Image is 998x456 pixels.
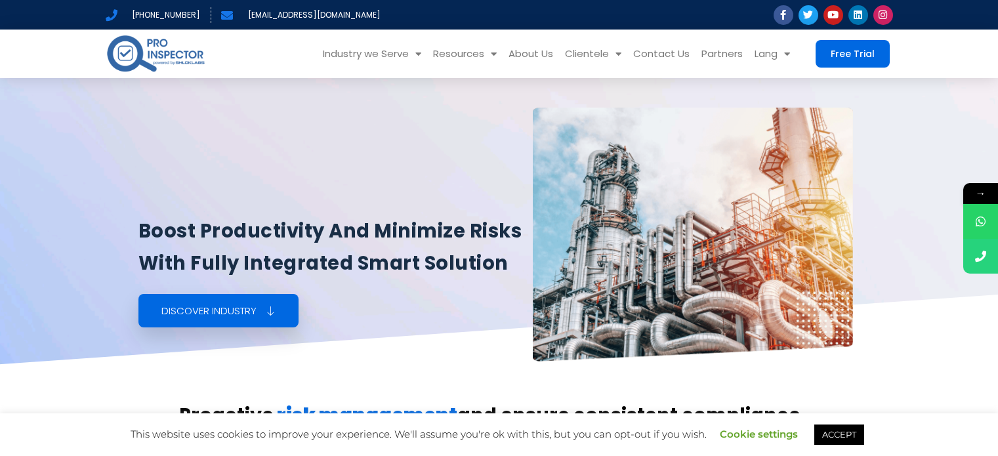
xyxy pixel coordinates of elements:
span: [EMAIL_ADDRESS][DOMAIN_NAME] [245,7,381,23]
a: Discover Industry [138,294,299,327]
a: Cookie settings [720,428,798,440]
a: ACCEPT [814,425,864,445]
a: Industry we Serve [317,30,427,78]
a: Resources [427,30,503,78]
span: This website uses cookies to improve your experience. We'll assume you're ok with this, but you c... [131,428,867,440]
a: Clientele [559,30,627,78]
span: Discover Industry [161,306,257,316]
a: Lang [749,30,796,78]
a: Free Trial [816,40,890,68]
nav: Menu [226,30,796,78]
h1: Boost productivity and minimize risks with fully integrated smart solution [138,215,527,280]
span: → [963,183,998,204]
img: pro-inspector-logo [106,33,206,74]
a: [EMAIL_ADDRESS][DOMAIN_NAME] [221,7,381,23]
a: Contact Us [627,30,696,78]
img: Oilandgasbanner [533,108,853,362]
a: About Us [503,30,559,78]
p: Proactive and ensure consistent compliance [142,404,838,427]
a: risk management [277,402,457,428]
a: Partners [696,30,749,78]
span: Free Trial [831,49,875,58]
span: [PHONE_NUMBER] [129,7,200,23]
